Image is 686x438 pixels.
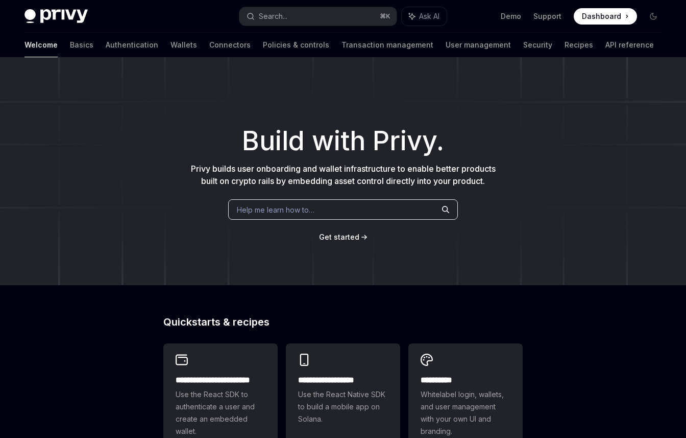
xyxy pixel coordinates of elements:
span: Whitelabel login, wallets, and user management with your own UI and branding. [421,388,510,437]
button: Ask AI [402,7,447,26]
a: Connectors [209,33,251,57]
a: Security [523,33,552,57]
a: Demo [501,11,521,21]
a: API reference [605,33,654,57]
a: Transaction management [341,33,433,57]
span: Help me learn how to… [237,204,314,215]
a: Recipes [565,33,593,57]
span: Quickstarts & recipes [163,317,269,327]
a: Wallets [170,33,197,57]
img: dark logo [24,9,88,24]
a: User management [446,33,511,57]
a: Policies & controls [263,33,329,57]
button: Search...⌘K [239,7,396,26]
span: Build with Privy. [242,132,444,150]
a: Dashboard [574,8,637,25]
span: Use the React Native SDK to build a mobile app on Solana. [298,388,388,425]
span: Privy builds user onboarding and wallet infrastructure to enable better products built on crypto ... [191,164,496,186]
span: Ask AI [419,11,439,21]
span: Get started [319,233,359,241]
button: Toggle dark mode [645,8,661,25]
a: Basics [70,33,93,57]
a: Authentication [106,33,158,57]
div: Search... [259,10,287,22]
a: Welcome [24,33,58,57]
a: Get started [319,232,359,242]
span: Use the React SDK to authenticate a user and create an embedded wallet. [176,388,265,437]
a: Support [533,11,561,21]
span: Dashboard [582,11,621,21]
span: ⌘ K [380,12,390,20]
